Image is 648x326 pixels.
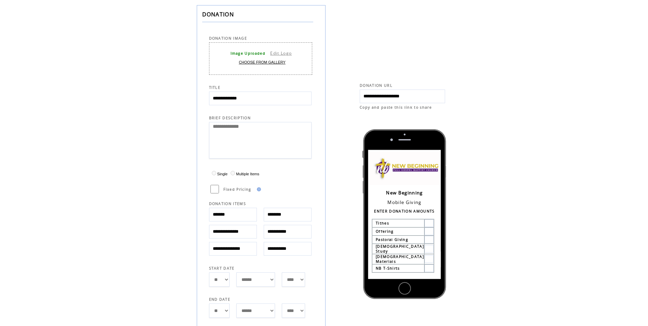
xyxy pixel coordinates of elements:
a: Edit Logo [270,50,292,56]
span: [DEMOGRAPHIC_DATA] Materials [376,254,424,264]
input: Single [212,171,216,175]
span: ENTER DONATION AMOUNTS [374,209,435,214]
img: Loading [368,150,443,186]
span: START DATE [209,266,235,271]
span: DONATION [202,11,234,18]
span: DONATION URL [360,83,392,88]
span: Image Uploaded [231,51,266,56]
label: Single [210,172,228,176]
span: [DEMOGRAPHIC_DATA] Study [376,244,424,254]
span: Offering [376,229,394,234]
img: help.gif [255,187,261,191]
span: END DATE [209,297,231,302]
span: Fixed Pricing [223,187,251,192]
span: Copy and paste this link to share [360,105,432,110]
span: TITLE [209,85,221,90]
span: BRIEF DESCRIPTION [209,116,251,120]
a: CHOOSE FROM GALLERY [239,60,286,64]
span: DONATION ITEMS [209,201,246,206]
span: New Beginning [386,190,423,196]
span: DONATION IMAGE [209,36,247,41]
span: NB T-Shirts [376,266,400,271]
span: Mobile Giving [387,199,421,205]
label: Multiple Items [229,172,259,176]
input: Multiple Items [231,171,235,175]
span: Tithes [376,221,389,226]
span: Pastoral Giving [376,237,408,242]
